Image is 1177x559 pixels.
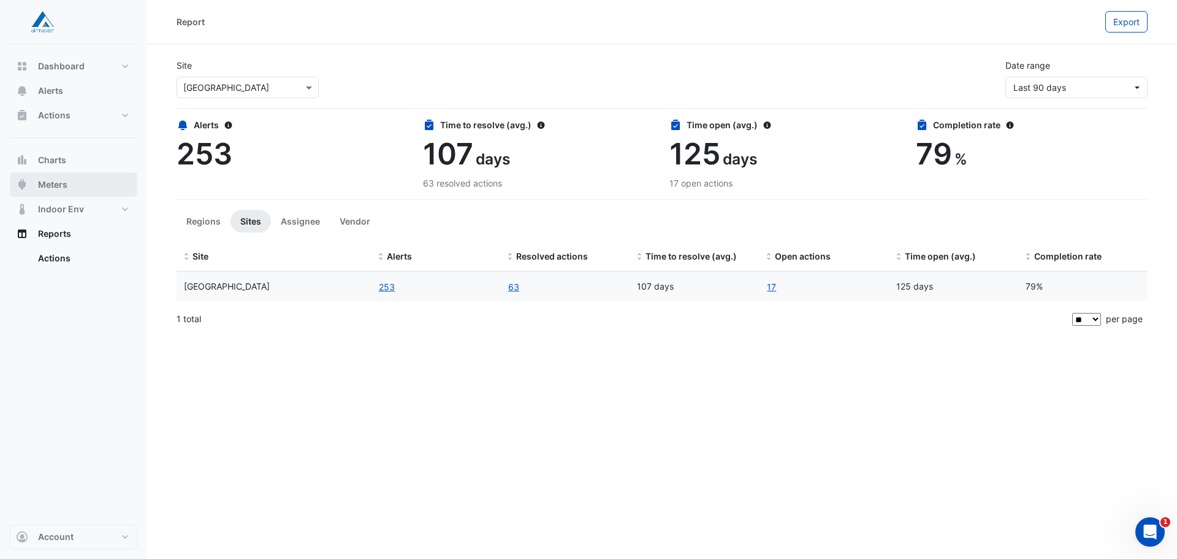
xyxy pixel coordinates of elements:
[38,154,66,166] span: Charts
[423,118,655,131] div: Time to resolve (avg.)
[1026,250,1140,264] div: Completion (%) = Resolved Actions / (Resolved Actions + Open Actions)
[177,136,232,172] span: 253
[508,280,520,294] a: 63
[646,251,737,261] span: Time to resolve (avg.)
[177,59,192,72] label: Site
[1005,59,1050,72] label: Date range
[38,228,71,240] span: Reports
[669,118,901,131] div: Time open (avg.)
[192,251,208,261] span: Site
[38,60,85,72] span: Dashboard
[378,280,395,294] button: 253
[16,228,28,240] app-icon: Reports
[669,177,901,190] div: 17 open actions
[184,281,270,291] span: Charlestown Square
[1034,251,1102,261] span: Completion rate
[16,60,28,72] app-icon: Dashboard
[516,251,588,261] span: Resolved actions
[15,10,70,34] img: Company Logo
[10,246,137,276] div: Reports
[38,85,63,97] span: Alerts
[723,150,757,168] span: days
[1160,517,1170,527] span: 1
[669,136,720,172] span: 125
[177,304,1070,334] div: 1 total
[476,150,510,168] span: days
[775,251,831,261] span: Open actions
[38,531,74,543] span: Account
[423,136,473,172] span: 107
[28,246,137,271] a: Actions
[905,251,976,261] span: Time open (avg.)
[230,210,271,233] button: Sites
[10,148,137,172] button: Charts
[1013,82,1066,93] span: 24 May 25 - 22 Aug 25
[10,525,137,549] button: Account
[177,210,230,233] button: Regions
[38,179,67,191] span: Meters
[1106,314,1143,324] span: per page
[1113,17,1140,27] span: Export
[10,172,137,197] button: Meters
[16,85,28,97] app-icon: Alerts
[10,222,137,246] button: Reports
[10,54,137,79] button: Dashboard
[177,15,205,28] div: Report
[16,203,28,215] app-icon: Indoor Env
[10,79,137,103] button: Alerts
[1026,280,1140,294] div: 79%
[1105,11,1148,33] button: Export
[10,197,137,222] button: Indoor Env
[954,150,967,168] span: %
[16,154,28,166] app-icon: Charts
[766,280,777,294] a: 17
[637,280,752,294] div: 107 days
[10,103,137,128] button: Actions
[38,109,70,121] span: Actions
[916,118,1148,131] div: Completion rate
[1135,517,1165,547] iframe: Intercom live chat
[177,118,408,131] div: Alerts
[423,177,655,190] div: 63 resolved actions
[330,210,380,233] button: Vendor
[16,109,28,121] app-icon: Actions
[38,203,84,215] span: Indoor Env
[387,251,412,261] span: Alerts
[1005,77,1148,98] button: Last 90 days
[271,210,330,233] button: Assignee
[16,179,28,191] app-icon: Meters
[896,280,1011,294] div: 125 days
[916,136,952,172] span: 79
